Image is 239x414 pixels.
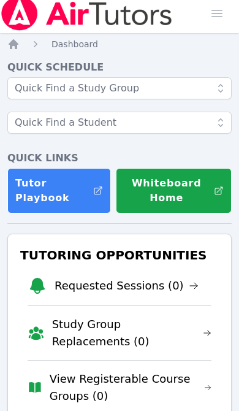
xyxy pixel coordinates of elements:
[51,42,98,52] span: Dashboard
[51,41,98,53] a: Dashboard
[7,80,232,102] input: Quick Find a Study Group
[50,374,211,408] a: View Registerable Course Groups (0)
[18,247,221,269] h3: Tutoring Opportunities
[116,171,232,217] button: Whiteboard Home
[7,154,232,169] h4: Quick Links
[52,319,211,353] a: Study Group Replacements (0)
[7,115,232,137] input: Quick Find a Student
[55,280,199,297] a: Requested Sessions (0)
[7,63,232,78] h4: Quick Schedule
[7,171,111,217] a: Tutor Playbook
[7,41,232,53] nav: Breadcrumb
